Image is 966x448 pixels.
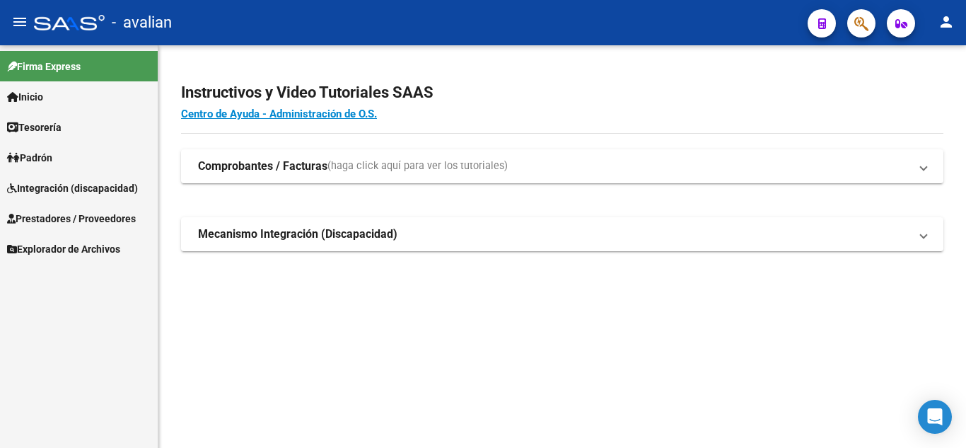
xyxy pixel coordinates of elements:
span: Padrón [7,150,52,166]
mat-icon: person [938,13,955,30]
strong: Comprobantes / Facturas [198,159,327,174]
span: - avalian [112,7,172,38]
strong: Mecanismo Integración (Discapacidad) [198,226,397,242]
span: (haga click aquí para ver los tutoriales) [327,159,508,174]
h2: Instructivos y Video Tutoriales SAAS [181,79,943,106]
span: Explorador de Archivos [7,241,120,257]
span: Tesorería [7,120,62,135]
span: Firma Express [7,59,81,74]
span: Inicio [7,89,43,105]
span: Prestadores / Proveedores [7,211,136,226]
a: Centro de Ayuda - Administración de O.S. [181,108,377,120]
mat-icon: menu [11,13,28,30]
mat-expansion-panel-header: Mecanismo Integración (Discapacidad) [181,217,943,251]
span: Integración (discapacidad) [7,180,138,196]
mat-expansion-panel-header: Comprobantes / Facturas(haga click aquí para ver los tutoriales) [181,149,943,183]
div: Open Intercom Messenger [918,400,952,434]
